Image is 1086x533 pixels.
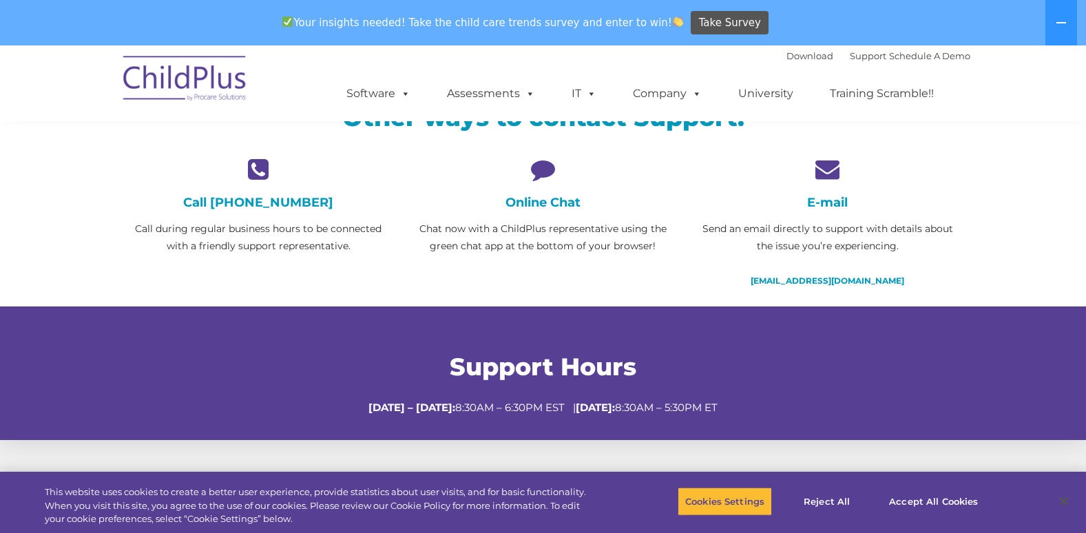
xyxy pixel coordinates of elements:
p: Call during regular business hours to be connected with a friendly support representative. [127,220,390,255]
a: Software [333,80,424,107]
p: Chat now with a ChildPlus representative using the green chat app at the bottom of your browser! [411,220,675,255]
a: [EMAIL_ADDRESS][DOMAIN_NAME] [751,275,904,286]
button: Close [1049,486,1079,516]
button: Reject All [784,487,870,516]
img: 👏 [673,17,683,27]
div: This website uses cookies to create a better user experience, provide statistics about user visit... [45,485,597,526]
span: Take Survey [699,11,761,35]
p: Send an email directly to support with details about the issue you’re experiencing. [696,220,959,255]
a: University [724,80,807,107]
span: 8:30AM – 6:30PM EST | 8:30AM – 5:30PM ET [368,401,718,414]
a: Training Scramble!! [816,80,948,107]
button: Cookies Settings [678,487,772,516]
a: Schedule A Demo [889,50,970,61]
a: Company [619,80,716,107]
h4: Online Chat [411,195,675,210]
a: IT [558,80,610,107]
a: Assessments [433,80,549,107]
strong: [DATE]: [576,401,615,414]
span: Your insights needed! Take the child care trends survey and enter to win! [277,9,689,36]
a: Take Survey [691,11,769,35]
h4: E-mail [696,195,959,210]
img: ChildPlus by Procare Solutions [116,46,254,115]
font: | [786,50,970,61]
span: Support Hours [450,352,636,382]
button: Accept All Cookies [881,487,985,516]
img: ✅ [282,17,293,27]
h4: Call [PHONE_NUMBER] [127,195,390,210]
a: Download [786,50,833,61]
strong: [DATE] – [DATE]: [368,401,455,414]
a: Support [850,50,886,61]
